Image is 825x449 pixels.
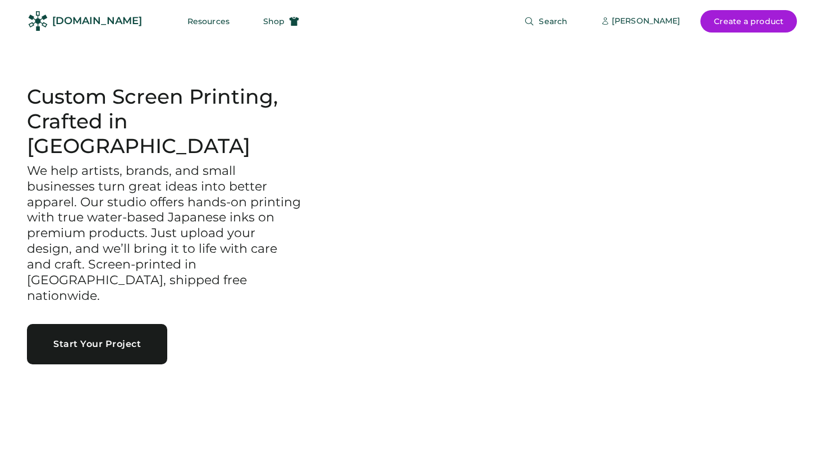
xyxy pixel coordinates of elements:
[27,324,167,364] button: Start Your Project
[263,17,285,25] span: Shop
[700,10,797,33] button: Create a product
[52,14,142,28] div: [DOMAIN_NAME]
[250,10,313,33] button: Shop
[612,16,680,27] div: [PERSON_NAME]
[28,11,48,31] img: Rendered Logo - Screens
[27,85,303,159] h1: Custom Screen Printing, Crafted in [GEOGRAPHIC_DATA]
[27,163,303,304] h3: We help artists, brands, and small businesses turn great ideas into better apparel. Our studio of...
[174,10,243,33] button: Resources
[539,17,567,25] span: Search
[511,10,581,33] button: Search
